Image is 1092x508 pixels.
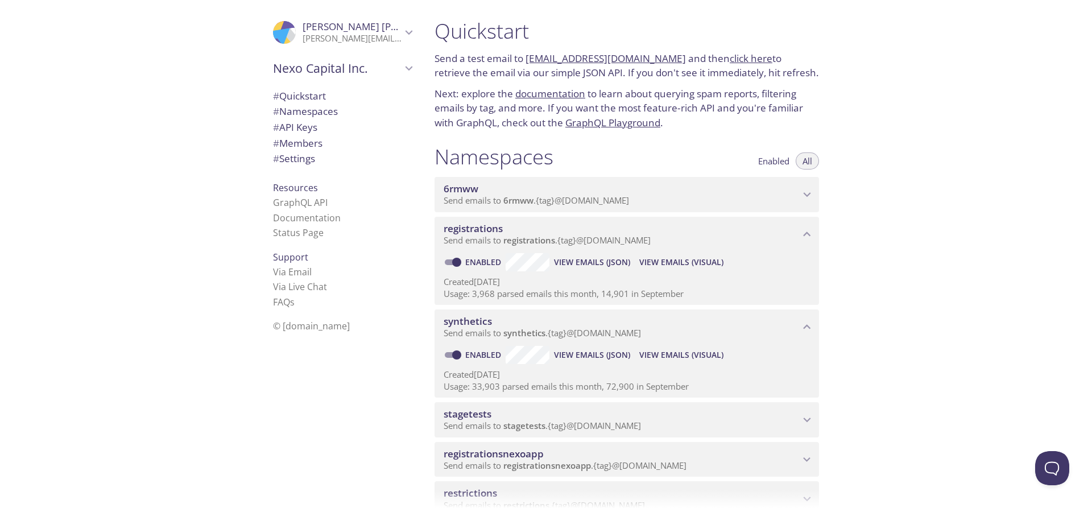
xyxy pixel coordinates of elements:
[264,14,421,51] div: Emiliya Todorova
[264,88,421,104] div: Quickstart
[554,348,630,362] span: View Emails (JSON)
[435,51,819,80] p: Send a test email to and then to retrieve the email via our simple JSON API. If you don't see it ...
[635,346,728,364] button: View Emails (Visual)
[444,222,503,235] span: registrations
[273,89,279,102] span: #
[273,212,341,224] a: Documentation
[303,33,402,44] p: [PERSON_NAME][EMAIL_ADDRESS][PERSON_NAME][DOMAIN_NAME]
[273,89,326,102] span: Quickstart
[273,181,318,194] span: Resources
[464,349,506,360] a: Enabled
[273,320,350,332] span: © [DOMAIN_NAME]
[303,20,458,33] span: [PERSON_NAME] [PERSON_NAME]
[273,266,312,278] a: Via Email
[273,152,279,165] span: #
[264,119,421,135] div: API Keys
[273,60,402,76] span: Nexo Capital Inc.
[554,255,630,269] span: View Emails (JSON)
[444,369,810,381] p: Created [DATE]
[273,196,328,209] a: GraphQL API
[264,104,421,119] div: Namespaces
[444,327,641,338] span: Send emails to . {tag} @[DOMAIN_NAME]
[639,348,723,362] span: View Emails (Visual)
[273,137,322,150] span: Members
[435,144,553,170] h1: Namespaces
[273,251,308,263] span: Support
[444,195,629,206] span: Send emails to . {tag} @[DOMAIN_NAME]
[526,52,686,65] a: [EMAIL_ADDRESS][DOMAIN_NAME]
[503,234,555,246] span: registrations
[273,137,279,150] span: #
[435,309,819,345] div: synthetics namespace
[435,402,819,437] div: stagetests namespace
[444,315,492,328] span: synthetics
[273,105,279,118] span: #
[444,276,810,288] p: Created [DATE]
[273,152,315,165] span: Settings
[751,152,796,170] button: Enabled
[264,151,421,167] div: Team Settings
[464,257,506,267] a: Enabled
[273,296,295,308] a: FAQ
[290,296,295,308] span: s
[435,86,819,130] p: Next: explore the to learn about querying spam reports, filtering emails by tag, and more. If you...
[444,234,651,246] span: Send emails to . {tag} @[DOMAIN_NAME]
[444,407,491,420] span: stagetests
[264,53,421,83] div: Nexo Capital Inc.
[435,177,819,212] div: 6rmww namespace
[549,346,635,364] button: View Emails (JSON)
[730,52,772,65] a: click here
[549,253,635,271] button: View Emails (JSON)
[444,182,478,195] span: 6rmww
[273,121,317,134] span: API Keys
[273,121,279,134] span: #
[444,420,641,431] span: Send emails to . {tag} @[DOMAIN_NAME]
[503,420,545,431] span: stagetests
[435,18,819,44] h1: Quickstart
[264,135,421,151] div: Members
[639,255,723,269] span: View Emails (Visual)
[435,217,819,252] div: registrations namespace
[444,288,810,300] p: Usage: 3,968 parsed emails this month, 14,901 in September
[503,195,533,206] span: 6rmww
[444,447,544,460] span: registrationsnexoapp
[635,253,728,271] button: View Emails (Visual)
[435,442,819,477] div: registrationsnexoapp namespace
[565,116,660,129] a: GraphQL Playground
[444,460,686,471] span: Send emails to . {tag} @[DOMAIN_NAME]
[273,105,338,118] span: Namespaces
[1035,451,1069,485] iframe: Help Scout Beacon - Open
[273,226,324,239] a: Status Page
[503,460,591,471] span: registrationsnexoapp
[444,381,810,393] p: Usage: 33,903 parsed emails this month, 72,900 in September
[796,152,819,170] button: All
[515,87,585,100] a: documentation
[503,327,545,338] span: synthetics
[273,280,327,293] a: Via Live Chat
